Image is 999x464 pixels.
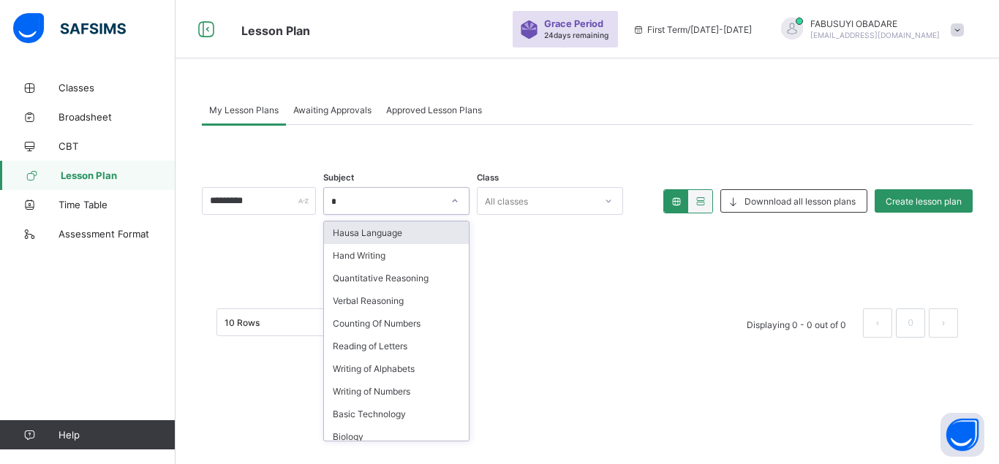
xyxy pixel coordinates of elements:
[324,289,469,312] div: Verbal Reasoning
[736,308,857,338] li: Displaying 0 - 0 out of 0
[59,82,176,94] span: Classes
[323,172,354,183] span: Subject
[225,317,321,328] div: 10 Rows
[744,196,856,207] span: Downnload all lesson plans
[766,18,971,42] div: FABUSUYIOBADARE
[520,20,538,39] img: sticker-purple.71386a28dfed39d6af7621340158ba97.svg
[929,308,958,338] li: 下一页
[324,267,469,289] div: Quantitative Reasoning
[324,357,469,380] div: Writing of Alphabets
[59,199,176,210] span: Time Table
[324,425,469,448] div: Biology
[13,13,126,44] img: safsims
[241,23,310,38] span: Lesson Plan
[477,172,499,183] span: Class
[810,18,940,29] span: FABUSUYI OBADARE
[324,380,469,403] div: Writing of Numbers
[324,403,469,425] div: Basic Technology
[324,312,469,335] div: Counting Of Numbers
[903,313,917,332] a: 0
[324,335,469,357] div: Reading of Letters
[59,111,176,123] span: Broadsheet
[59,228,176,240] span: Assessment Format
[324,244,469,267] div: Hand Writing
[209,104,279,115] span: My Lesson Plans
[293,104,372,115] span: Awaiting Approvals
[886,196,962,207] span: Create lesson plan
[810,31,940,39] span: [EMAIL_ADDRESS][DOMAIN_NAME]
[863,308,892,338] button: prev page
[929,308,958,338] button: next page
[61,170,176,181] span: Lesson Plan
[59,429,175,441] span: Help
[863,308,892,338] li: 上一页
[485,187,528,215] div: All classes
[896,308,925,338] li: 0
[386,104,482,115] span: Approved Lesson Plans
[633,24,752,35] span: session/term information
[544,31,608,39] span: 24 days remaining
[940,413,984,457] button: Open asap
[59,140,176,152] span: CBT
[544,18,603,29] span: Grace Period
[324,221,469,244] div: Hausa Language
